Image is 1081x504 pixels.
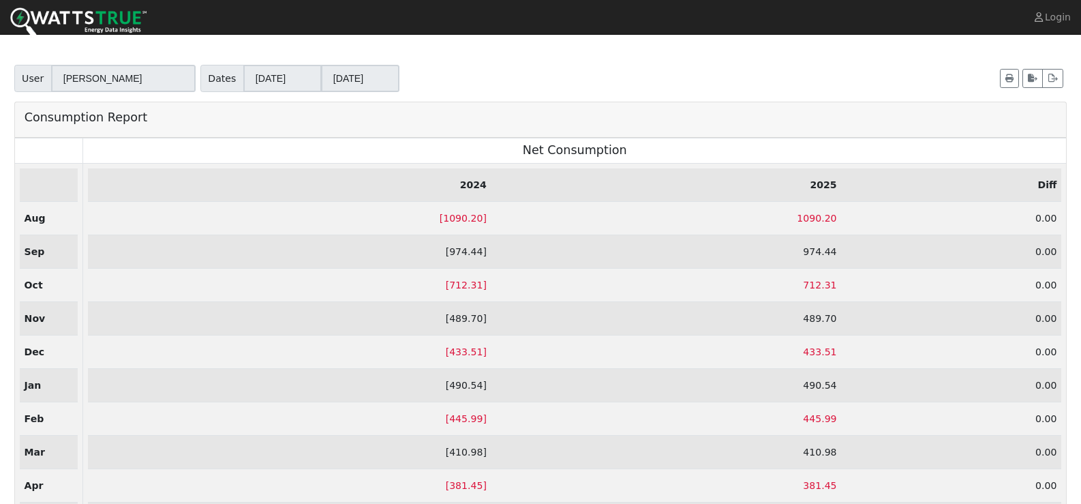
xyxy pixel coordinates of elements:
[25,107,147,128] h3: Consumption Report
[1000,69,1019,88] button: Print
[25,280,43,291] strong: Oct
[842,335,1062,368] td: 0.00
[491,436,842,469] td: 410.98
[483,480,487,491] span: ]
[446,380,450,391] span: [
[842,235,1062,268] td: 0.00
[491,402,842,435] td: 445.99
[483,313,487,324] span: ]
[25,246,45,257] strong: Sep
[491,201,842,235] td: 1090.20
[842,201,1062,235] td: 0.00
[25,346,45,357] strong: Dec
[491,235,842,268] td: 974.44
[25,480,44,491] strong: Apr
[460,179,487,190] strong: 2024
[88,335,491,368] td: 433.51
[483,346,487,357] span: ]
[88,469,491,503] td: 381.45
[88,402,491,435] td: 445.99
[88,143,1061,158] h3: Net Consumption
[1037,179,1056,190] strong: Diff
[491,368,842,402] td: 490.54
[842,268,1062,301] td: 0.00
[25,313,46,324] strong: Nov
[842,402,1062,435] td: 0.00
[88,235,491,268] td: 974.44
[446,447,450,458] span: [
[483,246,487,257] span: ]
[440,213,444,224] span: [
[491,268,842,301] td: 712.31
[842,436,1062,469] td: 0.00
[25,447,45,458] strong: Mar
[446,413,450,424] span: [
[51,65,196,92] input: Select a User
[483,380,487,391] span: ]
[491,469,842,503] td: 381.45
[25,213,46,224] strong: Aug
[25,380,42,391] strong: Jan
[200,65,244,92] span: Dates
[88,201,491,235] td: 1090.20
[491,301,842,335] td: 489.70
[88,368,491,402] td: 490.54
[446,480,450,491] span: [
[446,313,450,324] span: [
[10,8,147,38] img: WattsTrue
[842,368,1062,402] td: 0.00
[483,447,487,458] span: ]
[483,413,487,424] span: ]
[810,179,836,190] strong: 2025
[483,213,487,224] span: ]
[483,280,487,291] span: ]
[446,280,450,291] span: [
[88,301,491,335] td: 489.70
[14,65,52,92] span: User
[446,246,450,257] span: [
[25,413,44,424] strong: Feb
[491,335,842,368] td: 433.51
[1022,69,1043,88] button: Export to CSV
[88,268,491,301] td: 712.31
[88,436,491,469] td: 410.98
[842,301,1062,335] td: 0.00
[1042,69,1063,88] button: Export Interval Data
[446,346,450,357] span: [
[842,469,1062,503] td: 0.00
